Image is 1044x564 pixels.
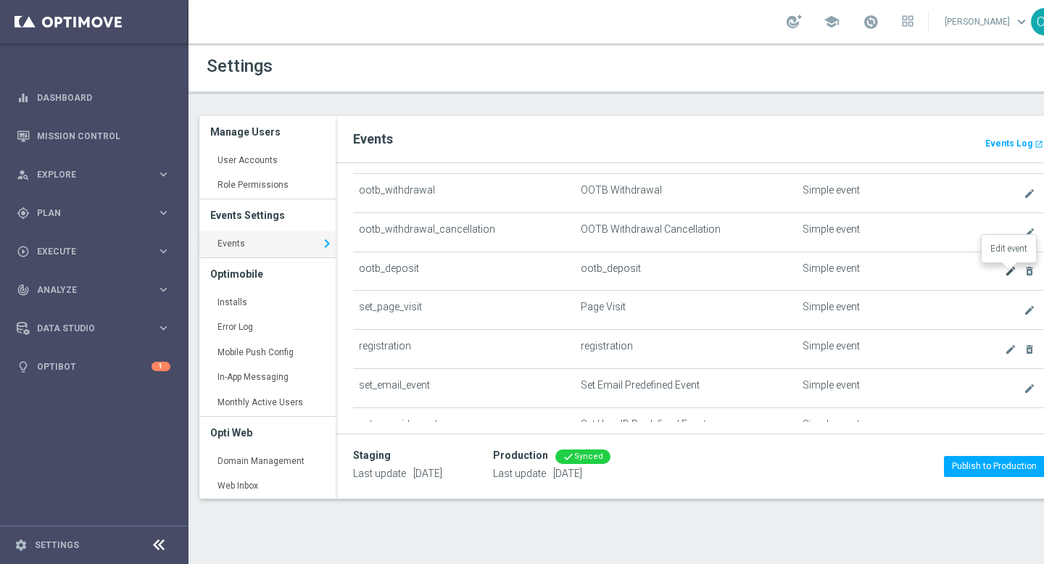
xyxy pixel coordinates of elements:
[1005,265,1016,277] i: create
[207,56,620,77] h1: Settings
[16,246,171,257] button: play_circle_outline Execute keyboard_arrow_right
[353,330,575,369] td: registration
[17,360,30,373] i: lightbulb
[17,168,157,181] div: Explore
[575,212,797,252] td: OOTB Withdrawal Cancellation
[1024,344,1035,355] i: delete_forever
[35,541,79,550] a: Settings
[199,499,336,525] a: Web Push Config
[553,468,582,479] span: [DATE]
[199,340,336,366] a: Mobile Push Config
[1024,383,1035,394] i: create
[493,467,610,480] p: Last update
[1005,344,1016,355] i: create
[353,467,442,480] p: Last update
[17,117,170,155] div: Mission Control
[16,92,171,104] button: equalizer Dashboard
[17,168,30,181] i: person_search
[353,173,575,212] td: ootb_withdrawal
[17,207,30,220] i: gps_fixed
[17,283,157,296] div: Analyze
[797,330,964,369] td: Simple event
[353,252,575,291] td: ootb_deposit
[1035,140,1043,149] i: launch
[16,169,171,181] button: person_search Explore keyboard_arrow_right
[199,365,336,391] a: In-App Messaging
[17,245,30,258] i: play_circle_outline
[575,173,797,212] td: OOTB Withdrawal
[14,539,28,552] i: settings
[413,468,442,479] span: [DATE]
[157,167,170,181] i: keyboard_arrow_right
[797,407,964,447] td: Simple event
[37,170,157,179] span: Explore
[37,117,170,155] a: Mission Control
[199,231,336,257] a: Events
[1024,265,1035,277] i: delete_forever
[16,284,171,296] button: track_changes Analyze keyboard_arrow_right
[199,148,336,174] a: User Accounts
[199,449,336,475] a: Domain Management
[16,207,171,219] div: gps_fixed Plan keyboard_arrow_right
[210,258,325,290] h3: Optimobile
[797,291,964,330] td: Simple event
[575,330,797,369] td: registration
[16,130,171,142] button: Mission Control
[17,207,157,220] div: Plan
[797,212,964,252] td: Simple event
[824,14,840,30] span: school
[199,290,336,316] a: Installs
[575,291,797,330] td: Page Visit
[575,407,797,447] td: Set User ID Predefined Event
[563,451,574,463] i: done
[1024,188,1035,199] i: create
[37,286,157,294] span: Analyze
[37,78,170,117] a: Dashboard
[985,138,1032,149] b: Events Log
[1024,422,1035,434] i: create
[199,315,336,341] a: Error Log
[1024,304,1035,316] i: create
[575,368,797,407] td: Set Email Predefined Event
[157,321,170,335] i: keyboard_arrow_right
[37,247,157,256] span: Execute
[353,407,575,447] td: set_user_id_event
[17,245,157,258] div: Execute
[199,390,336,416] a: Monthly Active Users
[157,244,170,258] i: keyboard_arrow_right
[575,252,797,291] td: ootb_deposit
[17,322,157,335] div: Data Studio
[797,173,964,212] td: Simple event
[37,347,152,386] a: Optibot
[353,291,575,330] td: set_page_visit
[37,209,157,217] span: Plan
[17,91,30,104] i: equalizer
[210,116,325,148] h3: Manage Users
[797,368,964,407] td: Simple event
[353,212,575,252] td: ootb_withdrawal_cancellation
[943,11,1031,33] a: [PERSON_NAME]keyboard_arrow_down
[17,347,170,386] div: Optibot
[17,78,170,117] div: Dashboard
[16,323,171,334] button: Data Studio keyboard_arrow_right
[199,173,336,199] a: Role Permissions
[157,283,170,296] i: keyboard_arrow_right
[574,452,603,461] span: Synced
[210,417,325,449] h3: Opti Web
[353,449,391,462] div: Staging
[210,199,325,231] h3: Events Settings
[16,361,171,373] button: lightbulb Optibot 1
[1014,14,1029,30] span: keyboard_arrow_down
[152,362,170,371] div: 1
[353,368,575,407] td: set_email_event
[37,324,157,333] span: Data Studio
[17,283,30,296] i: track_changes
[157,206,170,220] i: keyboard_arrow_right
